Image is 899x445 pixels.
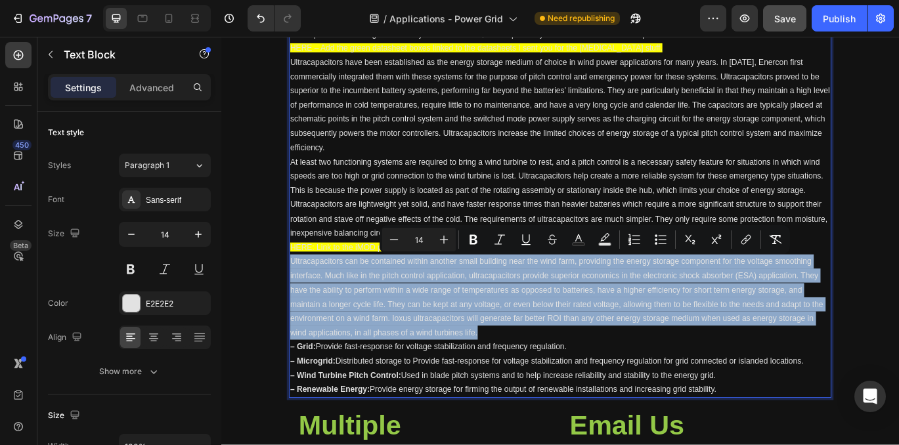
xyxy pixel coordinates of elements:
[80,389,209,399] strong: – Wind Turbine Pitch Control:
[65,81,102,95] p: Settings
[5,5,98,32] button: 7
[146,194,208,206] div: Sans-serif
[80,256,700,349] span: Ultracapacitors can be contained within another small building near the wind farm, providing the ...
[48,127,84,138] div: Text style
[125,159,169,171] span: Paragraph 1
[48,297,68,309] div: Color
[248,5,301,32] div: Undo/Redo
[48,225,83,243] div: Size
[129,81,174,95] p: Advanced
[80,24,708,134] span: Ultracapacitors have been established as the energy storage medium of choice in wind power applic...
[146,298,208,310] div: E2E2E2
[64,47,175,62] p: Text Block
[12,140,32,150] div: 450
[389,12,503,26] span: Applications - Power Grid
[80,240,283,250] span: HERE: Link to the iMOD page in a green text box.
[48,159,71,171] div: Styles
[48,407,83,425] div: Size
[548,12,615,24] span: Need republishing
[119,154,211,177] button: Paragraph 1
[221,37,899,445] iframe: Design area
[80,355,402,366] span: Provide fast-response for voltage stabilization and frequency regulation.
[812,5,867,32] button: Publish
[80,389,575,399] span: Used in blade pitch systems and to help increase reliability and stability to the energy grid.
[80,140,705,234] span: At least two functioning systems are required to bring a wind turbine to rest, and a pitch contro...
[10,240,32,251] div: Beta
[80,405,576,415] span: Provide energy storage for firming the output of renewable installations and increasing grid stab...
[774,13,796,24] span: Save
[80,405,173,415] strong: – Renewable Energy:
[48,329,85,347] div: Align
[99,365,160,378] div: Show more
[384,12,387,26] span: /
[763,5,806,32] button: Save
[823,12,856,26] div: Publish
[80,8,513,18] span: HERE – Add the green datasheet boxes linked to the datasheets I sent you for the [MEDICAL_DATA] s...
[48,360,211,383] button: Show more
[80,372,677,383] span: Distributed storage to Provide fast-response for voltage stabilization and frequency regulation f...
[48,194,64,205] div: Font
[854,381,886,412] div: Open Intercom Messenger
[80,355,110,366] strong: – Grid:
[80,372,133,383] strong: – Microgrid:
[380,225,790,254] div: Editor contextual toolbar
[86,11,92,26] p: 7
